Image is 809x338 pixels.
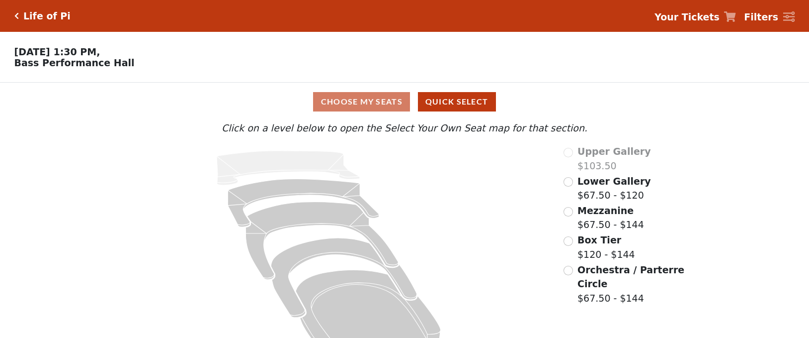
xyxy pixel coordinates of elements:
span: Lower Gallery [577,176,651,187]
p: Click on a level below to open the Select Your Own Seat map for that section. [108,121,701,135]
label: $120 - $144 [577,233,635,261]
span: Box Tier [577,234,621,245]
strong: Filters [744,11,778,22]
label: $103.50 [577,144,651,173]
h5: Life of Pi [23,10,71,22]
button: Quick Select [418,92,496,112]
a: Filters [744,10,795,24]
a: Click here to go back to filters [14,12,19,19]
label: $67.50 - $120 [577,174,651,203]
label: $67.50 - $144 [577,263,686,306]
span: Orchestra / Parterre Circle [577,264,684,290]
label: $67.50 - $144 [577,204,644,232]
a: Your Tickets [654,10,736,24]
span: Mezzanine [577,205,634,216]
path: Upper Gallery - Seats Available: 0 [217,151,360,185]
strong: Your Tickets [654,11,720,22]
span: Upper Gallery [577,146,651,157]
